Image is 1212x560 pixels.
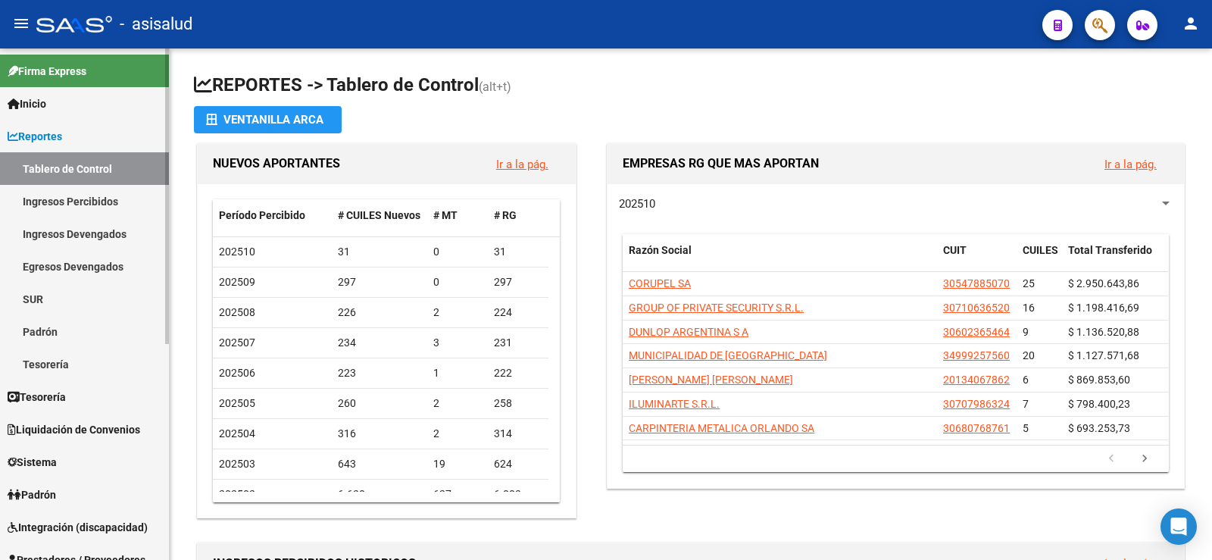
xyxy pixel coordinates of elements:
[494,243,542,261] div: 31
[629,422,814,434] span: CARPINTERIA METALICA ORLANDO SA
[943,244,967,256] span: CUIT
[12,14,30,33] mat-icon: menu
[433,395,482,412] div: 2
[1182,14,1200,33] mat-icon: person
[213,199,332,232] datatable-header-cell: Período Percibido
[1130,451,1159,468] a: go to next page
[338,395,422,412] div: 260
[494,395,542,412] div: 258
[338,243,422,261] div: 31
[479,80,511,94] span: (alt+t)
[1023,326,1029,338] span: 9
[943,349,1010,361] span: 34999257560
[433,334,482,352] div: 3
[194,106,342,133] button: Ventanilla ARCA
[494,209,517,221] span: # RG
[433,486,482,503] div: 627
[494,455,542,473] div: 624
[494,274,542,291] div: 297
[494,304,542,321] div: 224
[1023,277,1035,289] span: 25
[433,243,482,261] div: 0
[623,234,937,284] datatable-header-cell: Razón Social
[494,486,542,503] div: 6.003
[1023,349,1035,361] span: 20
[8,519,148,536] span: Integración (discapacidad)
[433,209,458,221] span: # MT
[8,95,46,112] span: Inicio
[1068,244,1152,256] span: Total Transferido
[1068,277,1139,289] span: $ 2.950.643,86
[943,398,1010,410] span: 30707986324
[1023,302,1035,314] span: 16
[219,367,255,379] span: 202506
[8,128,62,145] span: Reportes
[1062,234,1168,284] datatable-header-cell: Total Transferido
[1023,374,1029,386] span: 6
[937,234,1017,284] datatable-header-cell: CUIT
[629,349,827,361] span: MUNICIPALIDAD DE [GEOGRAPHIC_DATA]
[943,326,1010,338] span: 30602365464
[8,421,140,438] span: Liquidación de Convenios
[194,73,1188,99] h1: REPORTES -> Tablero de Control
[206,106,330,133] div: Ventanilla ARCA
[1068,326,1139,338] span: $ 1.136.520,88
[1068,422,1130,434] span: $ 693.253,73
[213,156,340,171] span: NUEVOS APORTANTES
[943,302,1010,314] span: 30710636520
[338,364,422,382] div: 223
[1068,398,1130,410] span: $ 798.400,23
[1023,244,1058,256] span: CUILES
[219,209,305,221] span: Período Percibido
[1023,422,1029,434] span: 5
[629,302,804,314] span: GROUP OF PRIVATE SECURITY S.R.L.
[629,374,793,386] span: [PERSON_NAME] [PERSON_NAME]
[623,156,819,171] span: EMPRESAS RG QUE MAS APORTAN
[219,488,255,500] span: 202502
[433,304,482,321] div: 2
[943,422,1010,434] span: 30680768761
[338,274,422,291] div: 297
[1068,374,1130,386] span: $ 869.853,60
[219,397,255,409] span: 202505
[338,209,420,221] span: # CUILES Nuevos
[629,398,720,410] span: ILUMINARTE S.R.L.
[494,425,542,443] div: 314
[1092,150,1169,178] button: Ir a la pág.
[433,274,482,291] div: 0
[219,246,255,258] span: 202510
[943,374,1010,386] span: 20134067862
[219,306,255,318] span: 202508
[433,425,482,443] div: 2
[433,364,482,382] div: 1
[338,455,422,473] div: 643
[496,158,548,171] a: Ir a la pág.
[484,150,561,178] button: Ir a la pág.
[494,334,542,352] div: 231
[338,425,422,443] div: 316
[219,276,255,288] span: 202509
[1068,349,1139,361] span: $ 1.127.571,68
[8,389,66,405] span: Tesorería
[619,197,655,211] span: 202510
[338,334,422,352] div: 234
[1104,158,1157,171] a: Ir a la pág.
[488,199,548,232] datatable-header-cell: # RG
[494,364,542,382] div: 222
[338,486,422,503] div: 6.630
[8,63,86,80] span: Firma Express
[219,427,255,440] span: 202504
[8,486,56,503] span: Padrón
[629,277,691,289] span: CORUPEL SA
[629,326,748,338] span: DUNLOP ARGENTINA S A
[338,304,422,321] div: 226
[8,454,57,471] span: Sistema
[1097,451,1126,468] a: go to previous page
[1017,234,1062,284] datatable-header-cell: CUILES
[1023,398,1029,410] span: 7
[433,455,482,473] div: 19
[427,199,488,232] datatable-header-cell: # MT
[120,8,192,41] span: - asisalud
[1068,302,1139,314] span: $ 1.198.416,69
[332,199,428,232] datatable-header-cell: # CUILES Nuevos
